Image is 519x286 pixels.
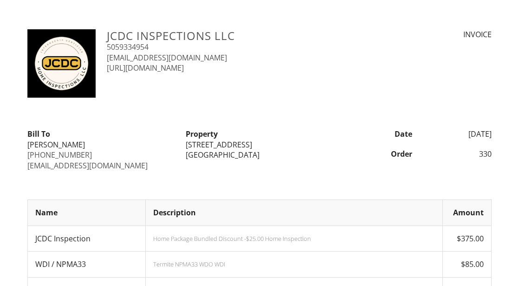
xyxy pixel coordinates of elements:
[27,129,50,139] strong: Bill To
[27,150,92,160] a: [PHONE_NUMBER]
[186,129,218,139] strong: Property
[418,129,497,139] div: [DATE]
[153,235,435,242] div: Home Package Bundled Discount -$25.00 Home Inspection
[443,200,492,226] th: Amount
[145,200,443,226] th: Description
[384,29,492,40] div: INVOICE
[443,252,492,277] td: $85.00
[107,63,184,73] a: [URL][DOMAIN_NAME]
[27,29,96,98] img: JCDC_BADGE.jpg
[418,149,497,159] div: 330
[107,53,227,63] a: [EMAIL_ADDRESS][DOMAIN_NAME]
[339,129,418,139] div: Date
[186,150,333,160] div: [GEOGRAPHIC_DATA]
[153,260,435,268] div: Termite NPMA33 WDO WDI
[28,200,146,226] th: Name
[107,42,149,52] a: 5059334954
[28,252,146,277] td: WDI / NPMA33
[27,140,175,150] div: [PERSON_NAME]
[27,160,148,171] a: [EMAIL_ADDRESS][DOMAIN_NAME]
[186,140,333,150] div: [STREET_ADDRESS]
[28,226,146,251] td: JCDC Inspection
[339,149,418,159] div: Order
[443,226,492,251] td: $375.00
[107,29,373,42] h3: JCDC Inspections LLC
